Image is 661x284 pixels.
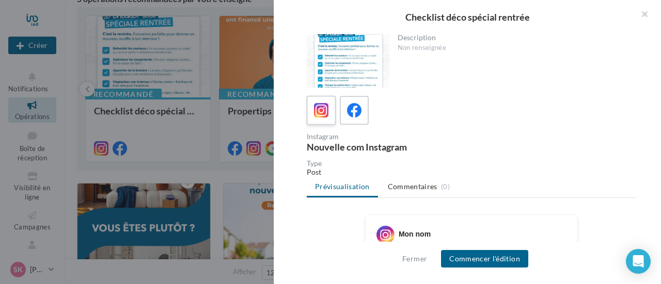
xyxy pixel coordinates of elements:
[626,249,651,274] div: Open Intercom Messenger
[398,34,628,41] div: Description
[307,160,636,167] div: Type
[307,142,467,152] div: Nouvelle com Instagram
[307,167,636,177] div: Post
[388,181,437,192] span: Commentaires
[290,12,644,22] div: Checklist déco spécial rentrée
[441,182,450,191] span: (0)
[398,253,431,265] button: Fermer
[398,43,628,53] div: Non renseignée
[399,229,431,239] div: Mon nom
[441,250,528,268] button: Commencer l'édition
[307,133,467,140] div: Instagram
